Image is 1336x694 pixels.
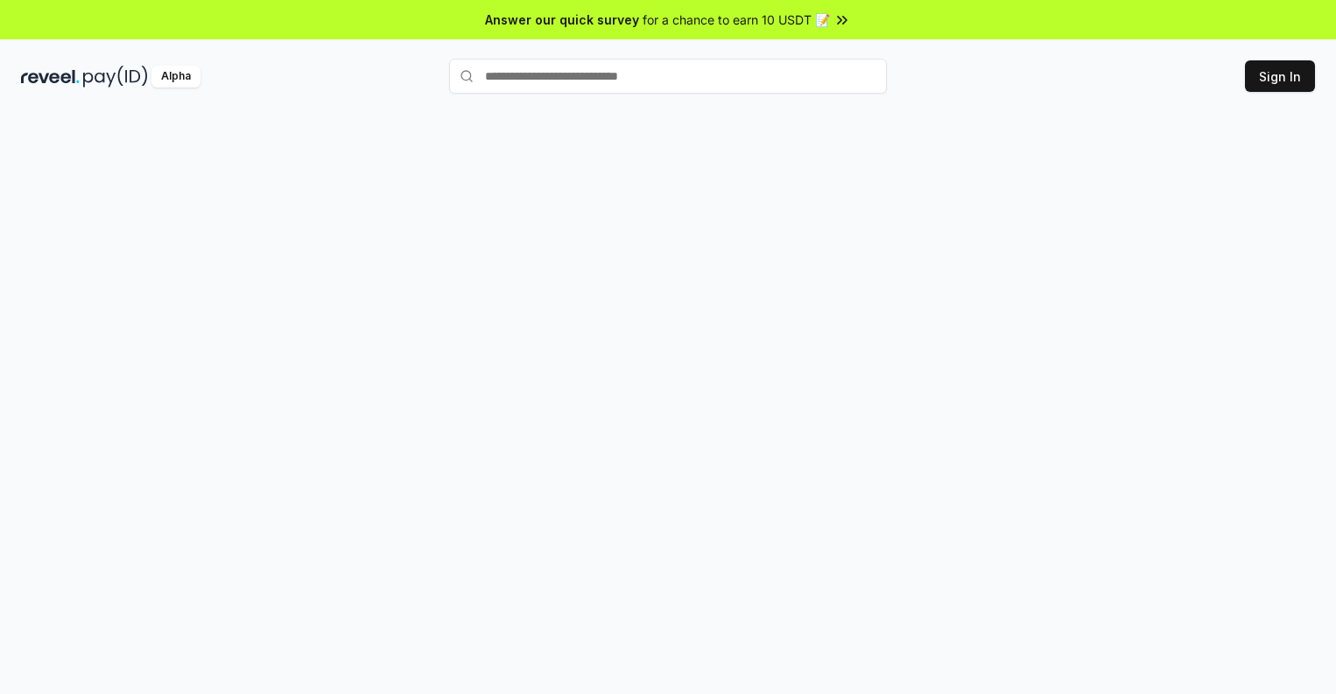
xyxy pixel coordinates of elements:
[1245,60,1315,92] button: Sign In
[485,11,639,29] span: Answer our quick survey
[151,66,200,88] div: Alpha
[643,11,830,29] span: for a chance to earn 10 USDT 📝
[83,66,148,88] img: pay_id
[21,66,80,88] img: reveel_dark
